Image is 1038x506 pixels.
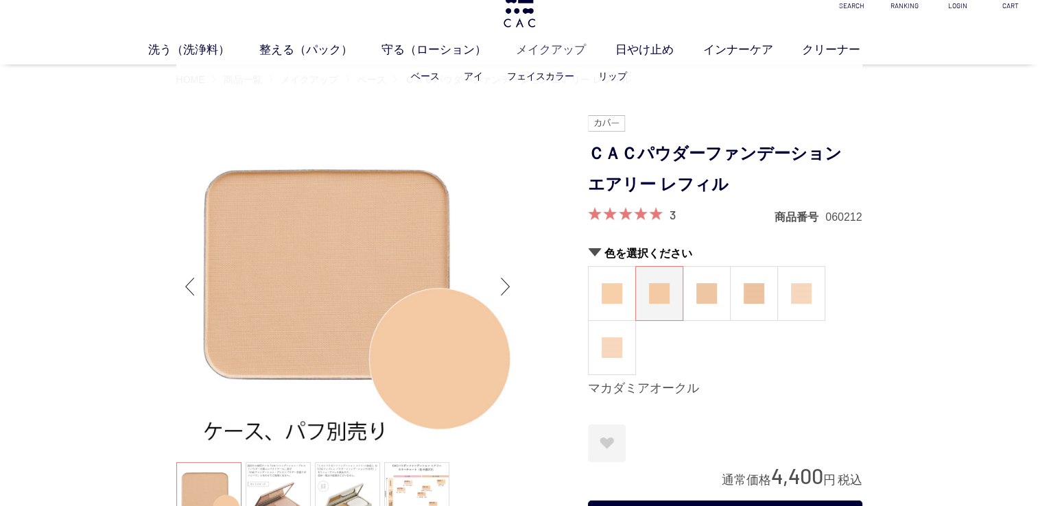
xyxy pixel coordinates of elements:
a: アーモンドオークル [731,267,777,320]
a: リップ [598,71,627,82]
p: CART [993,1,1027,11]
a: 整える（パック） [259,41,382,59]
a: インナーケア [703,41,803,59]
dl: ヘーゼルオークル [683,266,731,321]
a: クリーナー [802,41,890,59]
dd: 060212 [825,210,862,224]
p: LOGIN [941,1,974,11]
span: 通常価格 [722,473,771,487]
a: ベース [411,71,440,82]
dl: アーモンドオークル [730,266,778,321]
dt: 商品番号 [775,210,825,224]
p: SEARCH [835,1,869,11]
img: ピーチアイボリー [791,283,812,304]
span: 税込 [838,473,862,487]
a: アイ [464,71,483,82]
img: カバー [588,115,625,132]
img: ココナッツオークル [602,283,622,304]
a: 日やけ止め [615,41,703,59]
div: Next slide [492,259,519,314]
dl: ココナッツオークル [588,266,636,321]
img: マカダミアオークル [649,283,670,304]
dl: ピーチベージュ [588,320,636,375]
div: Previous slide [176,259,204,314]
a: ココナッツオークル [589,267,635,320]
span: 4,400 [771,463,823,488]
a: 守る（ローション） [381,41,516,59]
a: お気に入りに登録する [588,424,626,462]
a: ピーチアイボリー [778,267,825,320]
img: アーモンドオークル [744,283,764,304]
dl: ピーチアイボリー [777,266,825,321]
dl: マカダミアオークル [635,266,683,321]
div: マカダミアオークル [588,381,862,397]
a: フェイスカラー [507,71,574,82]
a: ヘーゼルオークル [683,267,730,320]
a: 洗う（洗浄料） [148,41,259,59]
a: メイクアップ [516,41,615,59]
a: ピーチベージュ [589,321,635,374]
a: 3 [670,207,676,222]
img: ピーチベージュ [602,337,622,358]
img: ヘーゼルオークル [696,283,717,304]
h2: 色を選択ください [588,246,862,261]
span: 円 [823,473,836,487]
h1: ＣＡＣパウダーファンデーション エアリー レフィル [588,138,862,200]
img: ＣＡＣパウダーファンデーション エアリー レフィル マカダミアオークル [176,115,519,458]
p: RANKING [888,1,921,11]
